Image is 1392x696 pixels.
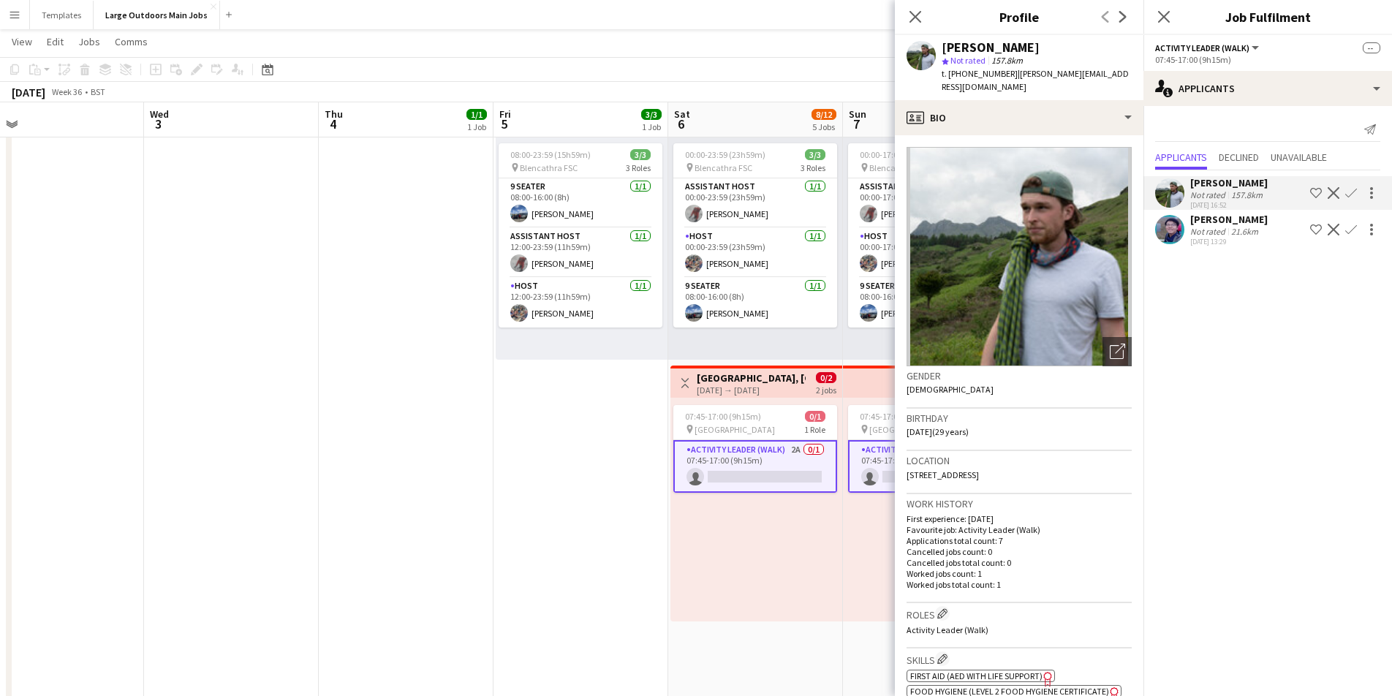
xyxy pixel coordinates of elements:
app-job-card: 07:45-17:00 (9h15m)0/1 [GEOGRAPHIC_DATA]1 RoleActivity Leader (Walk)2A0/107:45-17:00 (9h15m) [848,405,1012,493]
p: Cancelled jobs total count: 0 [907,557,1132,568]
app-card-role: Activity Leader (Walk)2A0/107:45-17:00 (9h15m) [673,440,837,493]
span: [GEOGRAPHIC_DATA] [869,424,950,435]
app-card-role: Host1/100:00-23:59 (23h59m)[PERSON_NAME] [673,228,837,278]
span: Sat [674,107,690,121]
span: [DEMOGRAPHIC_DATA] [907,384,994,395]
span: View [12,35,32,48]
p: Favourite job: Activity Leader (Walk) [907,524,1132,535]
h3: [GEOGRAPHIC_DATA], [GEOGRAPHIC_DATA], Sharp Edge. [697,371,806,385]
app-card-role: Assistant Host1/100:00-17:00 (17h)[PERSON_NAME] [848,178,1012,228]
span: 4 [322,116,343,132]
span: 157.8km [988,55,1026,66]
div: 5 Jobs [812,121,836,132]
p: Worked jobs total count: 1 [907,579,1132,590]
p: First experience: [DATE] [907,513,1132,524]
app-card-role: 9 Seater1/108:00-16:00 (8h)[PERSON_NAME] [848,278,1012,328]
span: Week 36 [48,86,85,97]
div: [DATE] 16:52 [1190,200,1268,210]
span: Sun [849,107,866,121]
span: t. [PHONE_NUMBER] [942,68,1018,79]
app-job-card: 00:00-17:00 (17h)3/3 Blencathra FSC3 RolesAssistant Host1/100:00-17:00 (17h)[PERSON_NAME]Host1/10... [848,143,1012,328]
div: Bio [895,100,1143,135]
div: [PERSON_NAME] [942,41,1040,54]
div: 2 jobs [816,383,836,396]
div: 08:00-23:59 (15h59m)3/3 Blencathra FSC3 Roles9 Seater1/108:00-16:00 (8h)[PERSON_NAME]Assistant Ho... [499,143,662,328]
span: Fri [499,107,511,121]
app-card-role: Host1/100:00-17:00 (17h)[PERSON_NAME] [848,228,1012,278]
div: 157.8km [1228,189,1266,200]
h3: Roles [907,606,1132,621]
span: 00:00-23:59 (23h59m) [685,149,765,160]
h3: Location [907,454,1132,467]
h3: Profile [895,7,1143,26]
div: [DATE] [12,85,45,99]
app-card-role: Assistant Host1/100:00-23:59 (23h59m)[PERSON_NAME] [673,178,837,228]
h3: Job Fulfilment [1143,7,1392,26]
button: Templates [30,1,94,29]
app-card-role: Host1/112:00-23:59 (11h59m)[PERSON_NAME] [499,278,662,328]
img: Crew avatar or photo [907,147,1132,366]
span: Comms [115,35,148,48]
span: 3 Roles [626,162,651,173]
div: 07:45-17:00 (9h15m) [1155,54,1380,65]
a: Jobs [72,32,106,51]
span: 7 [847,116,866,132]
span: [STREET_ADDRESS] [907,469,979,480]
span: 08:00-23:59 (15h59m) [510,149,591,160]
span: 8/12 [812,109,836,120]
span: 5 [497,116,511,132]
div: Open photos pop-in [1102,337,1132,366]
div: Not rated [1190,189,1228,200]
span: Unavailable [1271,152,1327,162]
span: [GEOGRAPHIC_DATA] [695,424,775,435]
div: [DATE] → [DATE] [697,385,806,396]
span: Applicants [1155,152,1207,162]
div: [PERSON_NAME] [1190,213,1268,226]
app-job-card: 00:00-23:59 (23h59m)3/3 Blencathra FSC3 RolesAssistant Host1/100:00-23:59 (23h59m)[PERSON_NAME]Ho... [673,143,837,328]
h3: Gender [907,369,1132,382]
a: View [6,32,38,51]
span: 1 Role [804,424,825,435]
span: | [PERSON_NAME][EMAIL_ADDRESS][DOMAIN_NAME] [942,68,1129,92]
span: 07:45-17:00 (9h15m) [860,411,936,422]
span: Edit [47,35,64,48]
span: Thu [325,107,343,121]
h3: Work history [907,497,1132,510]
span: Blencathra FSC [520,162,578,173]
app-card-role: Assistant Host1/112:00-23:59 (11h59m)[PERSON_NAME] [499,228,662,278]
button: Large Outdoors Main Jobs [94,1,220,29]
span: 6 [672,116,690,132]
app-card-role: 9 Seater1/108:00-16:00 (8h)[PERSON_NAME] [673,278,837,328]
h3: Skills [907,651,1132,667]
span: Blencathra FSC [869,162,927,173]
span: 3/3 [630,149,651,160]
app-card-role: Activity Leader (Walk)2A0/107:45-17:00 (9h15m) [848,440,1012,493]
span: -- [1363,42,1380,53]
span: Not rated [950,55,986,66]
span: 0/2 [816,372,836,383]
span: 3/3 [805,149,825,160]
span: [DATE] (29 years) [907,426,969,437]
span: 07:45-17:00 (9h15m) [685,411,761,422]
app-job-card: 07:45-17:00 (9h15m)0/1 [GEOGRAPHIC_DATA]1 RoleActivity Leader (Walk)2A0/107:45-17:00 (9h15m) [673,405,837,493]
span: 1/1 [466,109,487,120]
p: Applications total count: 7 [907,535,1132,546]
div: 1 Job [467,121,486,132]
app-card-role: 9 Seater1/108:00-16:00 (8h)[PERSON_NAME] [499,178,662,228]
span: Jobs [78,35,100,48]
span: Declined [1219,152,1259,162]
p: Cancelled jobs count: 0 [907,546,1132,557]
span: First Aid (AED with life support) [910,670,1043,681]
span: Activity Leader (Walk) [1155,42,1249,53]
p: Worked jobs count: 1 [907,568,1132,579]
span: 3 [148,116,169,132]
span: Activity Leader (Walk) [907,624,988,635]
a: Edit [41,32,69,51]
div: Applicants [1143,71,1392,106]
div: 1 Job [642,121,661,132]
button: Activity Leader (Walk) [1155,42,1261,53]
div: BST [91,86,105,97]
